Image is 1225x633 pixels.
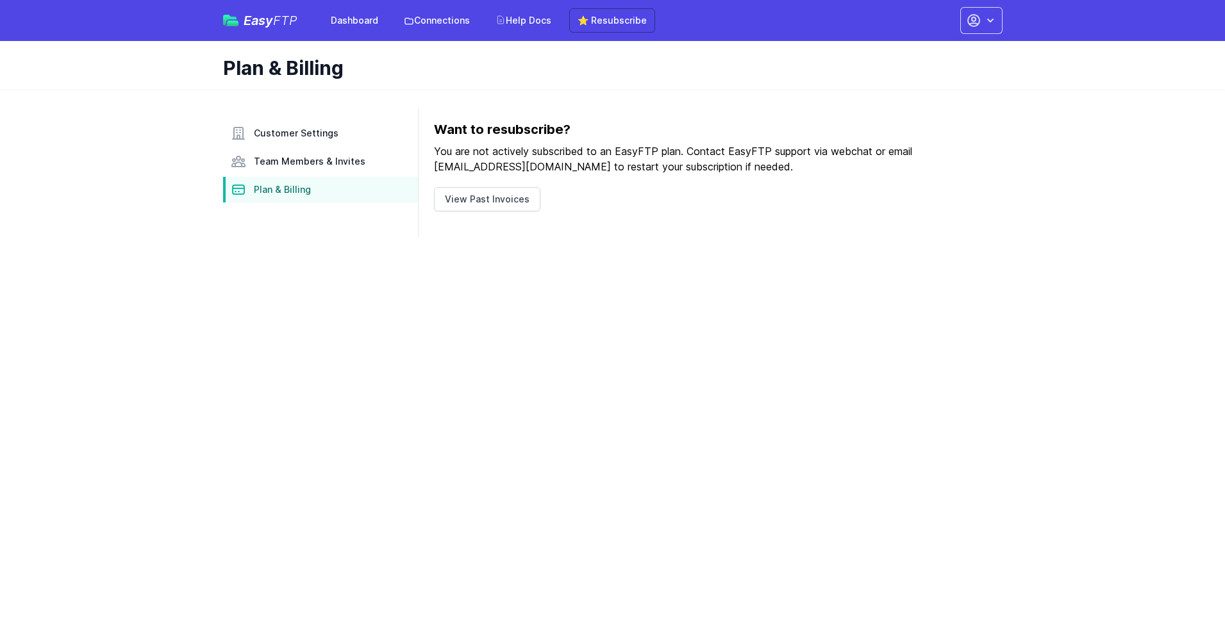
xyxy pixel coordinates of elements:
[273,13,297,28] span: FTP
[223,15,238,26] img: easyftp_logo.png
[434,120,987,144] h3: Want to resubscribe?
[223,120,418,146] a: Customer Settings
[254,127,338,140] span: Customer Settings
[323,9,386,32] a: Dashboard
[223,56,992,79] h1: Plan & Billing
[223,14,297,27] a: EasyFTP
[254,155,365,168] span: Team Members & Invites
[569,8,655,33] a: ⭐ Resubscribe
[254,183,311,196] span: Plan & Billing
[244,14,297,27] span: Easy
[223,177,418,202] a: Plan & Billing
[434,187,540,211] a: View Past Invoices
[396,9,478,32] a: Connections
[488,9,559,32] a: Help Docs
[223,149,418,174] a: Team Members & Invites
[434,144,987,174] p: You are not actively subscribed to an EasyFTP plan. Contact EasyFTP support via webchat or email ...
